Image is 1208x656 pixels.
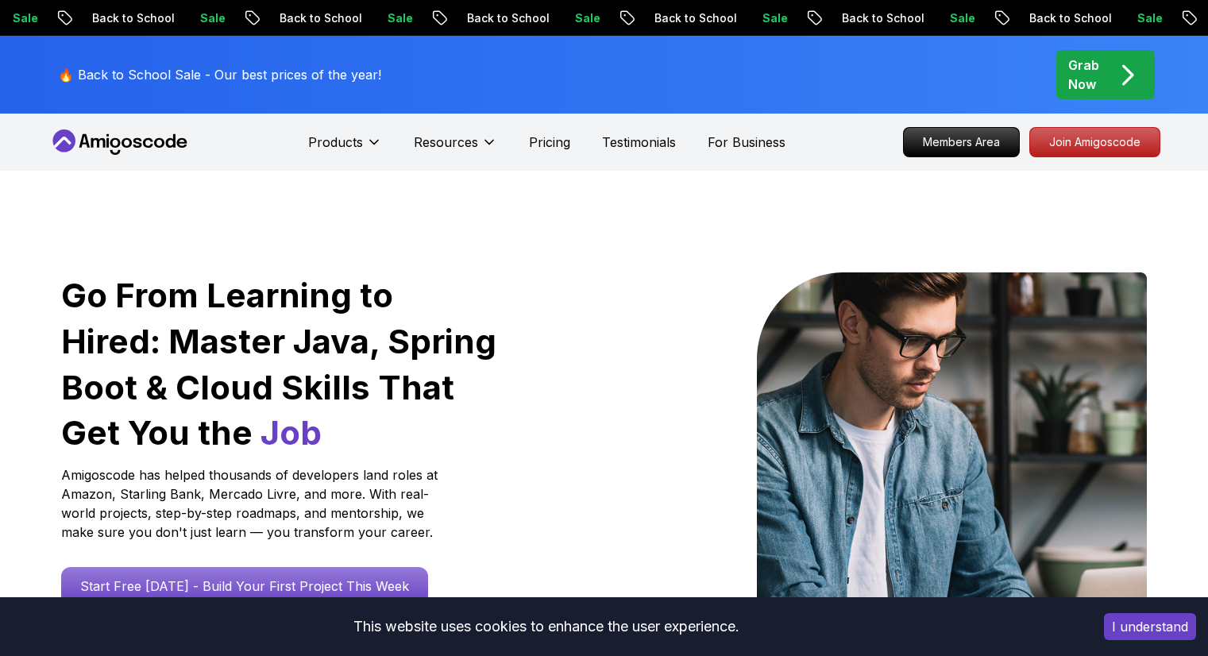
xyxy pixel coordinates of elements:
p: Sale [1124,10,1175,26]
button: Accept cookies [1104,613,1196,640]
p: Back to School [79,10,187,26]
p: Resources [414,133,478,152]
p: Back to School [266,10,374,26]
a: For Business [708,133,785,152]
a: Testimonials [602,133,676,152]
p: 🔥 Back to School Sale - Our best prices of the year! [58,65,381,84]
h1: Go From Learning to Hired: Master Java, Spring Boot & Cloud Skills That Get You the [61,272,499,456]
p: Join Amigoscode [1030,128,1160,156]
p: Sale [749,10,800,26]
div: This website uses cookies to enhance the user experience. [12,609,1080,644]
p: Products [308,133,363,152]
a: Start Free [DATE] - Build Your First Project This Week [61,567,428,605]
p: Back to School [641,10,749,26]
p: Sale [936,10,987,26]
p: Grab Now [1068,56,1099,94]
p: Amigoscode has helped thousands of developers land roles at Amazon, Starling Bank, Mercado Livre,... [61,465,442,542]
button: Resources [414,133,497,164]
p: Sale [374,10,425,26]
span: Job [261,412,322,453]
p: Back to School [828,10,936,26]
p: Back to School [453,10,562,26]
p: Sale [562,10,612,26]
p: Sale [187,10,237,26]
button: Products [308,133,382,164]
p: Back to School [1016,10,1124,26]
a: Members Area [903,127,1020,157]
p: Members Area [904,128,1019,156]
a: Join Amigoscode [1029,127,1160,157]
a: Pricing [529,133,570,152]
